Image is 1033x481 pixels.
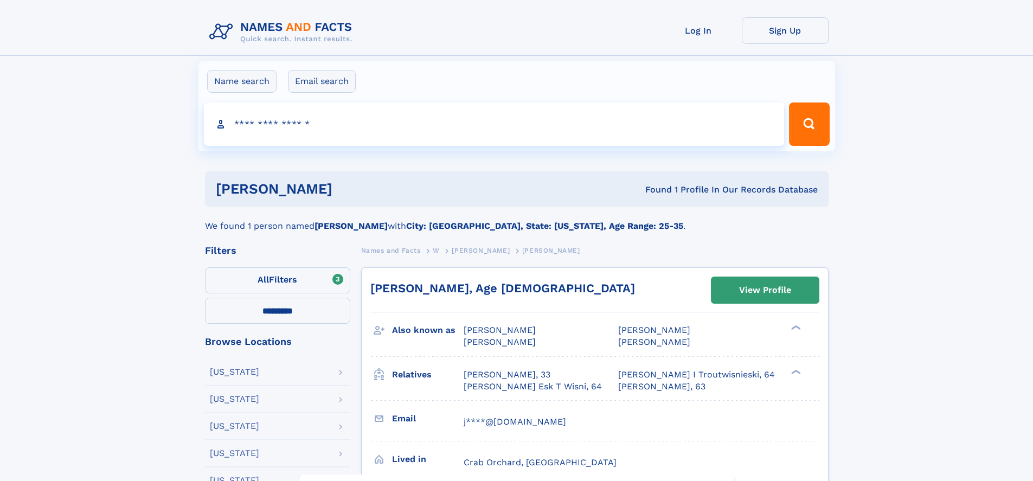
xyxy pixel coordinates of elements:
[788,324,801,331] div: ❯
[655,17,742,44] a: Log In
[489,184,818,196] div: Found 1 Profile In Our Records Database
[392,365,464,384] h3: Relatives
[464,325,536,335] span: [PERSON_NAME]
[618,381,705,393] a: [PERSON_NAME], 63
[433,243,440,257] a: W
[210,449,259,458] div: [US_STATE]
[392,321,464,339] h3: Also known as
[618,369,775,381] a: [PERSON_NAME] I Troutwisnieski, 64
[464,457,617,467] span: Crab Orchard, [GEOGRAPHIC_DATA]
[258,274,269,285] span: All
[522,247,580,254] span: [PERSON_NAME]
[789,102,829,146] button: Search Button
[216,182,489,196] h1: [PERSON_NAME]
[618,325,690,335] span: [PERSON_NAME]
[205,17,361,47] img: Logo Names and Facts
[433,247,440,254] span: W
[205,337,350,347] div: Browse Locations
[452,243,510,257] a: [PERSON_NAME]
[361,243,421,257] a: Names and Facts
[210,368,259,376] div: [US_STATE]
[392,409,464,428] h3: Email
[315,221,388,231] b: [PERSON_NAME]
[464,369,550,381] a: [PERSON_NAME], 33
[205,207,829,233] div: We found 1 person named with .
[288,70,356,93] label: Email search
[207,70,277,93] label: Name search
[406,221,683,231] b: City: [GEOGRAPHIC_DATA], State: [US_STATE], Age Range: 25-35
[210,395,259,403] div: [US_STATE]
[205,267,350,293] label: Filters
[392,450,464,469] h3: Lived in
[742,17,829,44] a: Sign Up
[464,381,602,393] a: [PERSON_NAME] Esk T Wisni, 64
[205,246,350,255] div: Filters
[464,337,536,347] span: [PERSON_NAME]
[618,337,690,347] span: [PERSON_NAME]
[452,247,510,254] span: [PERSON_NAME]
[788,368,801,375] div: ❯
[204,102,785,146] input: search input
[370,281,635,295] a: [PERSON_NAME], Age [DEMOGRAPHIC_DATA]
[711,277,819,303] a: View Profile
[210,422,259,431] div: [US_STATE]
[739,278,791,303] div: View Profile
